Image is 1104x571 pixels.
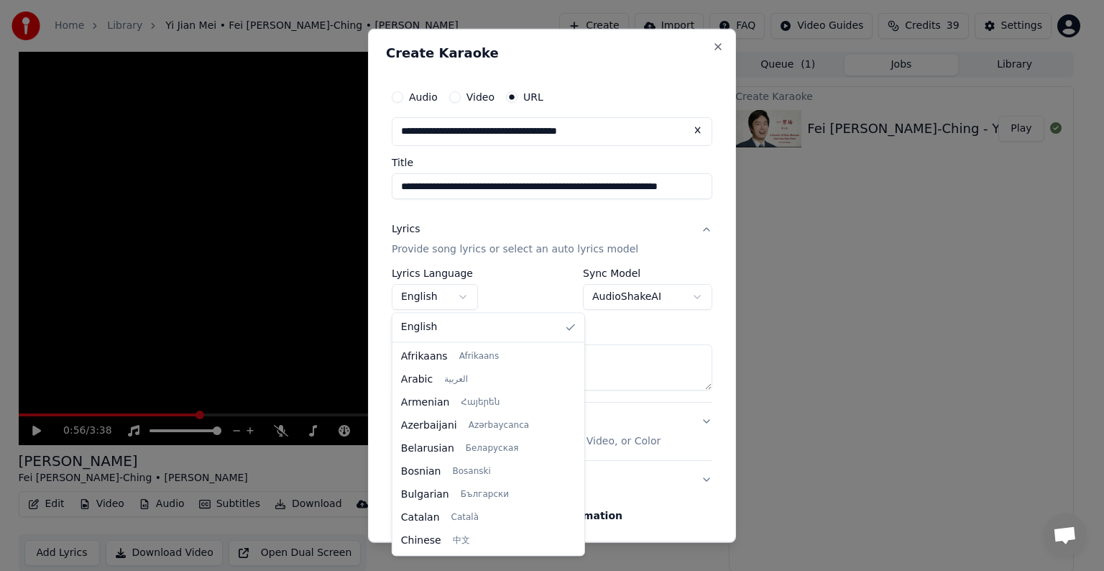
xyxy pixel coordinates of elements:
span: Catalan [401,511,440,525]
span: 中文 [453,535,470,547]
span: Català [451,512,479,524]
span: Belarusian [401,442,454,456]
span: Bosnian [401,465,441,479]
span: Bosanski [452,466,490,478]
span: Беларуская [466,443,519,454]
span: العربية [444,374,468,385]
span: Afrikaans [401,350,448,364]
span: Azərbaycanca [469,420,529,431]
span: Bulgarian [401,488,449,502]
span: Azerbaijani [401,419,457,433]
span: English [401,320,438,334]
span: Հայերեն [461,397,500,408]
span: Armenian [401,396,450,410]
span: Български [461,489,509,501]
span: Arabic [401,373,433,387]
span: Afrikaans [459,351,500,362]
span: Chinese [401,534,441,548]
